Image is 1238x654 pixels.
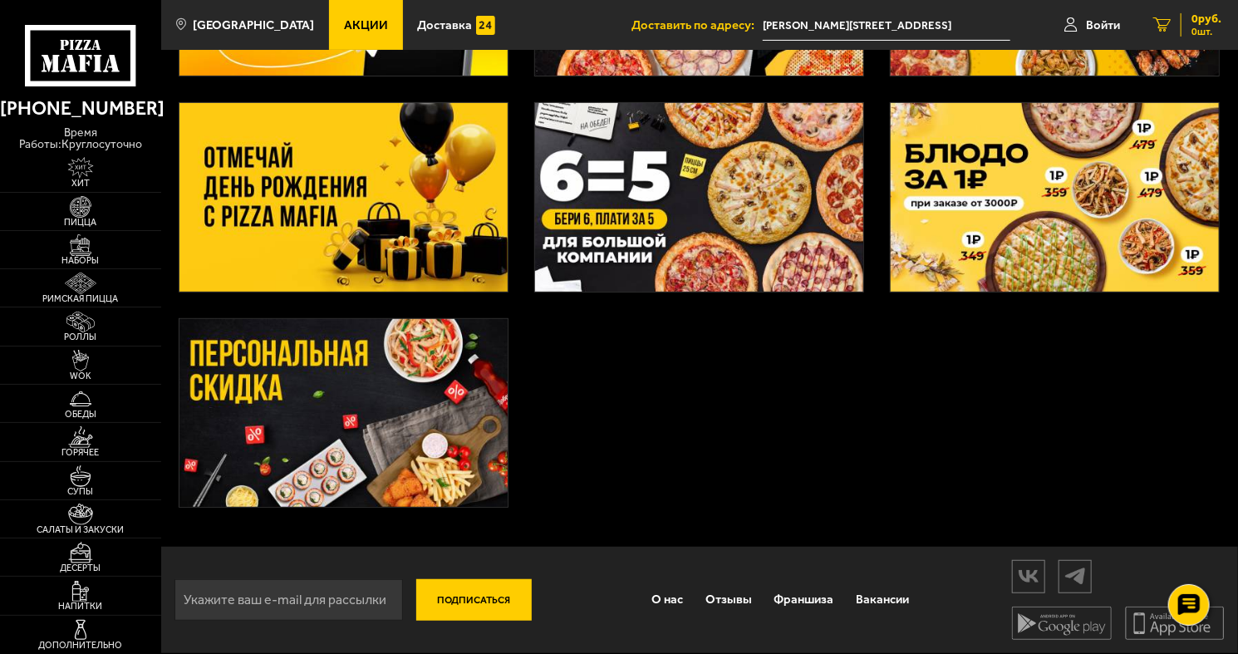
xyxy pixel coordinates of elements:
[1086,19,1120,32] span: Войти
[193,19,314,32] span: [GEOGRAPHIC_DATA]
[763,10,1010,41] input: Ваш адрес доставки
[418,19,473,32] span: Доставка
[631,19,763,32] span: Доставить по адресу:
[416,579,533,621] button: Подписаться
[174,579,403,621] input: Укажите ваш e-mail для рассылки
[1059,562,1091,591] img: tg
[1191,13,1221,25] span: 0 руб.
[476,16,495,35] img: 15daf4d41897b9f0e9f617042186c801.svg
[845,578,921,621] a: Вакансии
[1013,562,1044,591] img: vk
[641,578,695,621] a: О нас
[694,578,763,621] a: Отзывы
[1191,27,1221,37] span: 0 шт.
[763,578,845,621] a: Франшиза
[344,19,388,32] span: Акции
